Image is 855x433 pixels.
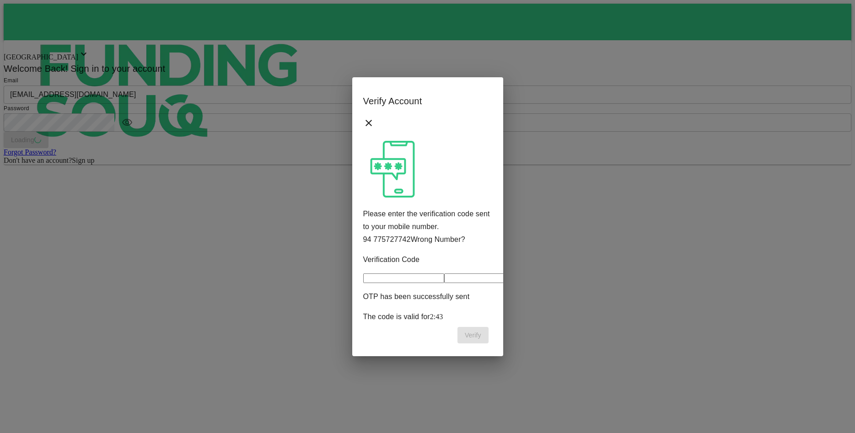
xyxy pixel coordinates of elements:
img: otpImage [363,140,422,198]
span: OTP has been successfully sent [363,293,470,300]
p: Please enter the verification code sent to your mobile number. 94 775727742 [363,208,492,246]
span: 2 : 43 [430,313,443,321]
span: Verification Code [363,253,492,266]
p: Verify Account [363,94,492,108]
a: Wrong Number? [411,235,465,243]
input: Please enter OTP character 1 [363,273,444,283]
input: Please enter OTP character 2 [444,273,525,283]
span: The code is valid for [363,313,430,321]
